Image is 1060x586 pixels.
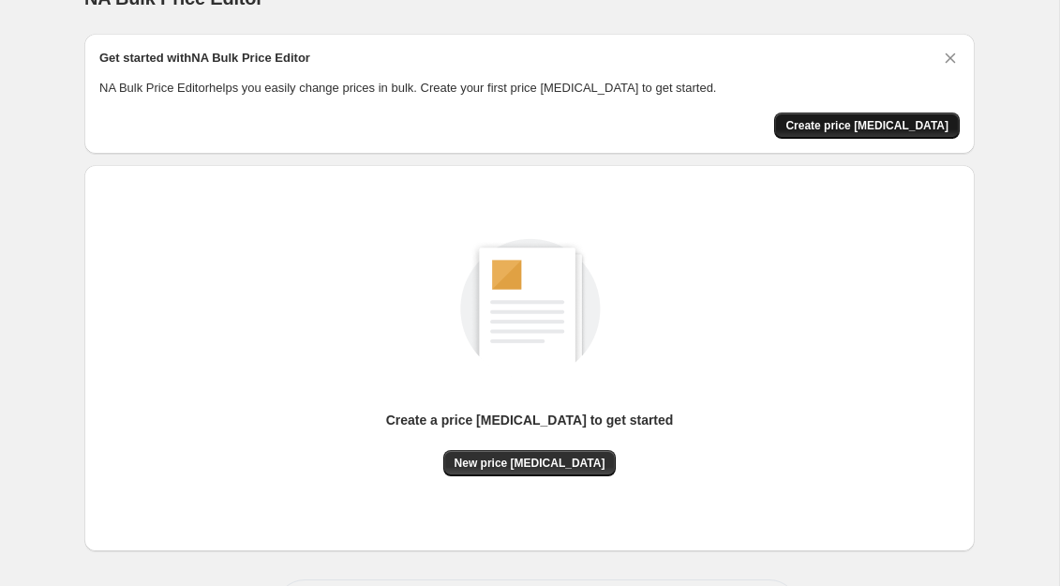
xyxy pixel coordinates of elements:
button: Dismiss card [941,49,960,68]
button: New price [MEDICAL_DATA] [443,450,617,476]
button: Create price change job [774,113,960,139]
p: Create a price [MEDICAL_DATA] to get started [386,411,674,429]
p: NA Bulk Price Editor helps you easily change prices in bulk. Create your first price [MEDICAL_DAT... [99,79,960,98]
h2: Get started with NA Bulk Price Editor [99,49,310,68]
span: New price [MEDICAL_DATA] [455,456,605,471]
span: Create price [MEDICAL_DATA] [785,118,948,133]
